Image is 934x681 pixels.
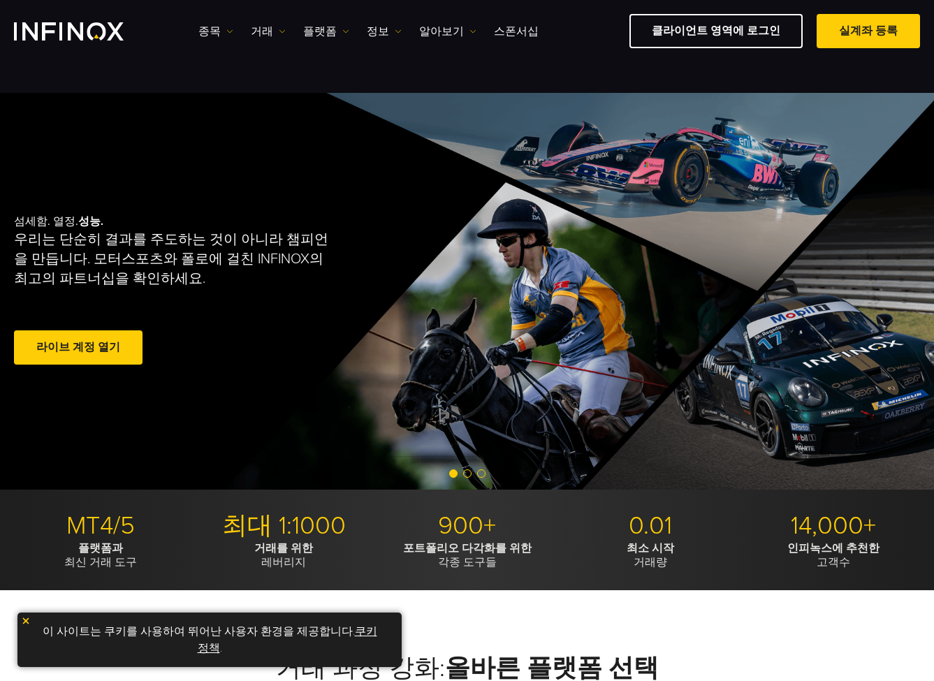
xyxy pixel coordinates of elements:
[14,230,340,288] p: 우리는 단순히 결과를 주도하는 것이 아니라 챔피언을 만듭니다. 모터스포츠와 폴로에 걸친 INFINOX의 최고의 파트너십을 확인하세요.
[14,511,187,541] p: MT4/5
[747,541,920,569] p: 고객수
[198,23,233,40] a: 종목
[381,511,553,541] p: 900+
[403,541,532,555] strong: 포트폴리오 다각화를 위한
[494,23,539,40] a: 스폰서십
[14,330,143,365] a: 라이브 계정 열기
[197,511,370,541] p: 최대 1:1000
[817,14,920,48] a: 실계좌 등록
[24,620,395,660] p: 이 사이트는 쿠키를 사용하여 뛰어난 사용자 환경을 제공합니다. .
[627,541,674,555] strong: 최소 시작
[303,23,349,40] a: 플랫폼
[21,616,31,626] img: yellow close icon
[78,214,103,228] strong: 성능.
[14,192,422,390] div: 섬세함. 열정.
[14,22,156,41] a: INFINOX Logo
[564,511,736,541] p: 0.01
[419,23,476,40] a: 알아보기
[629,14,803,48] a: 클라이언트 영역에 로그인
[251,23,286,40] a: 거래
[78,541,123,555] strong: 플랫폼과
[747,511,920,541] p: 14,000+
[367,23,402,40] a: 정보
[197,541,370,569] p: 레버리지
[14,541,187,569] p: 최신 거래 도구
[381,541,553,569] p: 각종 도구들
[477,469,486,478] span: Go to slide 3
[254,541,313,555] strong: 거래를 위한
[787,541,880,555] strong: 인피녹스에 추천한
[564,541,736,569] p: 거래량
[449,469,458,478] span: Go to slide 1
[463,469,472,478] span: Go to slide 2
